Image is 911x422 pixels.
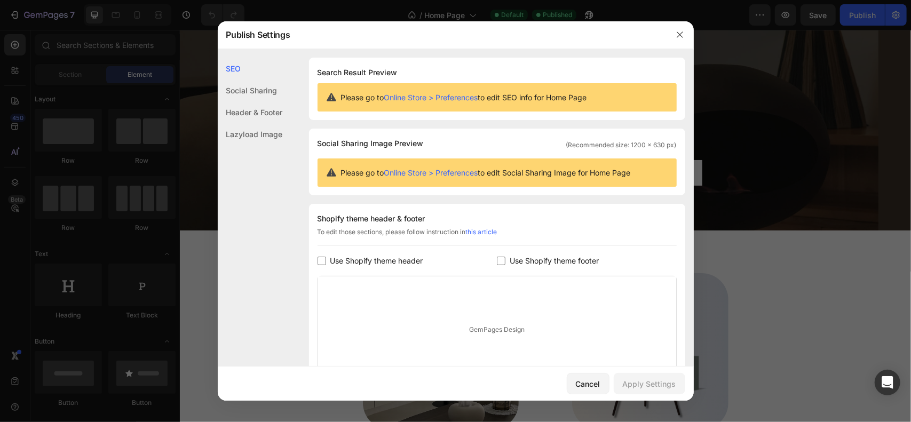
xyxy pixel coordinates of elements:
a: Discover [374,130,522,156]
span: Discover [426,138,471,147]
div: Publish Settings [218,21,666,49]
div: Cancel [576,378,600,389]
a: Online Store > Preferences [384,93,478,102]
span: Please go to to edit SEO info for Home Page [341,92,587,103]
p: Rated 4.9 out of 5 [94,94,149,105]
p: Discover Aston fireplaces – the perfect fusion of contemporary design and authentic warmth, craft... [46,129,356,155]
h2: Admire the flame, embrace the essence. [45,106,357,126]
h1: Search Result Preview [318,66,677,79]
div: Social Sharing [218,79,283,101]
button: Cancel [567,373,609,394]
div: Apply Settings [623,378,676,389]
div: SEO [218,58,283,79]
button: Apply Settings [614,373,685,394]
a: Aston Spyder™ [392,243,549,400]
div: Open Intercom Messenger [875,370,900,395]
span: (Recommended size: 1200 x 630 px) [566,140,677,150]
div: Shopify theme header & footer [318,212,677,225]
span: Please go to to edit Social Sharing Image for Home Page [341,167,631,178]
a: Aston Pipe™ [183,243,339,400]
span: Use Shopify theme footer [510,254,599,267]
div: To edit those sections, please follow instruction in [318,227,677,246]
a: this article [466,228,497,236]
div: Header & Footer [218,101,283,123]
span: Use Shopify theme header [330,254,423,267]
span: Social Sharing Image Preview [318,137,424,150]
a: Online Store > Preferences [384,168,478,177]
div: GemPages Design [318,276,676,384]
div: Lazyload Image [218,123,283,145]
